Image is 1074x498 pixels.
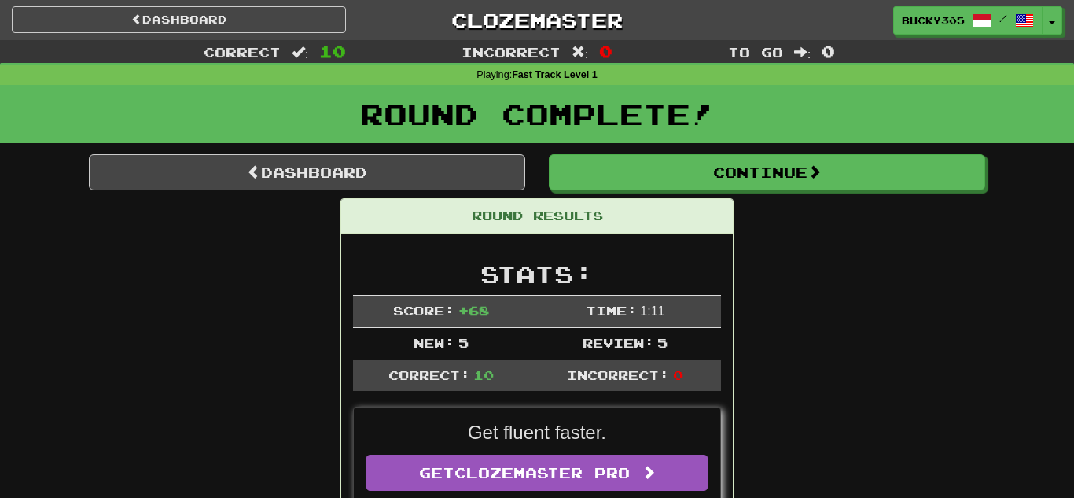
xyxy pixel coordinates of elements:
span: 1 : 11 [640,304,664,318]
span: Incorrect: [567,367,669,382]
span: 0 [673,367,683,382]
span: Review: [583,335,654,350]
span: 5 [458,335,469,350]
span: To go [728,44,783,60]
span: bucky305 [902,13,965,28]
span: 5 [657,335,668,350]
strong: Fast Track Level 1 [512,69,598,80]
span: 10 [473,367,494,382]
span: / [999,13,1007,24]
span: Correct [204,44,281,60]
span: Correct: [388,367,470,382]
a: Clozemaster [370,6,704,34]
a: bucky305 / [893,6,1043,35]
span: Clozemaster Pro [454,464,630,481]
span: Incorrect [462,44,561,60]
a: GetClozemaster Pro [366,455,708,491]
span: New: [414,335,454,350]
h1: Round Complete! [6,98,1068,130]
p: Get fluent faster. [366,419,708,446]
span: : [572,46,589,59]
span: 0 [822,42,835,61]
h2: Stats: [353,261,721,287]
div: Round Results [341,199,733,234]
span: : [794,46,811,59]
span: 0 [599,42,612,61]
span: Score: [393,303,454,318]
span: + 68 [458,303,489,318]
span: Time: [586,303,637,318]
span: 10 [319,42,346,61]
button: Continue [549,154,985,190]
a: Dashboard [89,154,525,190]
a: Dashboard [12,6,346,33]
span: : [292,46,309,59]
